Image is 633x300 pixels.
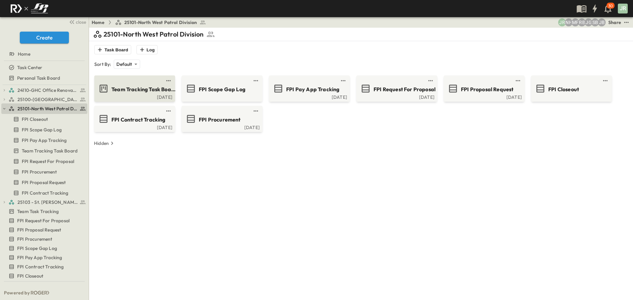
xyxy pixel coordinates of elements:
button: test [165,77,172,85]
div: JR [618,4,628,14]
div: Share [608,19,621,26]
div: Josh Gille (jgille@fpibuilders.com) [585,18,592,26]
div: FPI Request For Proposaltest [1,215,87,226]
a: [DATE] [183,124,260,129]
div: Personal Task Boardtest [1,73,87,83]
span: FPI Closeout [22,116,48,123]
div: 25100-Vanguard Prep Schooltest [1,94,87,105]
button: test [252,77,260,85]
span: FPI Contract Tracking [111,116,166,123]
span: FPI Proposal Request [461,86,513,93]
button: test [165,107,172,115]
a: Task Center [1,63,86,72]
button: test [622,18,630,26]
button: close [66,17,87,26]
span: 25101-North West Patrol Division [17,105,78,112]
span: FPI Pay App Tracking [22,137,67,144]
button: Task Board [94,45,131,54]
div: FPI Closeouttest [1,271,87,281]
span: FPI Scope Gap Log [17,245,57,252]
span: FPI Contract Tracking [22,190,69,196]
a: Home [1,49,86,59]
a: FPI Contract Tracking [96,114,172,124]
a: FPI Procurement [183,114,260,124]
div: 24110-GHC Office Renovationstest [1,85,87,95]
div: 25101-North West Patrol Divisiontest [1,103,87,114]
a: 25101-North West Patrol Division [9,104,86,113]
a: [DATE] [445,94,522,99]
a: Team Tracking Task Board [1,146,86,155]
a: FPI Scope Gap Log [1,244,86,253]
div: [DATE] [96,94,172,99]
a: [DATE] [96,124,172,129]
span: Team Task Tracking [17,208,59,215]
span: Home [18,51,30,57]
span: FPI Scope Gap Log [199,86,245,93]
div: FPI Procurementtest [1,167,87,177]
span: 25103 - St. [PERSON_NAME] Phase 2 [17,199,78,205]
a: FPI Request For Proposal [1,216,86,225]
div: FPI Contract Trackingtest [1,188,87,198]
button: JR [617,3,628,14]
button: test [252,107,260,115]
a: FPI Scope Gap Log [1,125,86,134]
button: test [339,77,347,85]
button: Create [20,32,69,43]
span: FPI Pay App Tracking [286,86,339,93]
a: Home [92,19,105,26]
a: Team Task Tracking [1,207,86,216]
span: FPI Closeout [548,86,579,93]
div: FPI Scope Gap Logtest [1,124,87,135]
a: FPI Pay App Tracking [1,253,86,262]
button: test [601,77,609,85]
nav: breadcrumbs [92,19,210,26]
span: FPI Request For Proposal [22,158,74,165]
div: FPI Proposal Requesttest [1,177,87,188]
span: 25100-Vanguard Prep School [17,96,78,103]
a: FPI Pay App Tracking [1,136,86,145]
div: FPI Pay App Trackingtest [1,135,87,146]
div: Monica Pruteanu (mpruteanu@fpibuilders.com) [571,18,579,26]
span: FPI Scope Gap Log [22,126,62,133]
a: 25100-Vanguard Prep School [9,95,86,104]
button: Log [136,45,158,54]
span: Team Tracking Task Board [111,86,176,93]
button: test [514,77,522,85]
a: FPI Closeout [1,115,86,124]
div: Team Task Trackingtest [1,206,87,217]
div: Jeremiah Bailey (jbailey@fpibuilders.com) [598,18,606,26]
span: 25101-North West Patrol Division [124,19,197,26]
div: FPI Procurementtest [1,234,87,244]
span: close [76,19,86,25]
a: FPI Request For Proposal [358,83,435,94]
span: FPI Closeout [17,273,43,279]
a: [DATE] [358,94,435,99]
span: FPI Contract Tracking [17,263,64,270]
a: Personal Task Board [1,73,86,83]
a: FPI Procurement [1,234,86,244]
a: FPI Proposal Request [1,225,86,234]
p: 25101-North West Patrol Division [104,30,203,39]
div: FPI Closeouttest [1,114,87,124]
span: FPI Procurement [199,116,241,123]
a: 25103 - St. [PERSON_NAME] Phase 2 [9,198,86,207]
span: 24110-GHC Office Renovations [17,87,78,94]
div: FPI Scope Gap Logtest [1,243,87,254]
div: 25103 - St. [PERSON_NAME] Phase 2test [1,197,87,207]
div: FPI Pay App Trackingtest [1,252,87,263]
a: FPI Request For Proposal [1,157,86,166]
div: [DATE] [270,94,347,99]
div: Nila Hutcheson (nhutcheson@fpibuilders.com) [565,18,573,26]
span: FPI Proposal Request [22,179,66,186]
span: FPI Proposal Request [17,227,61,233]
span: FPI Request For Proposal [374,86,436,93]
span: FPI Procurement [22,169,57,175]
span: Hidden [17,285,32,291]
span: FPI Pay App Tracking [17,254,62,261]
a: 24110-GHC Office Renovations [9,86,86,95]
div: Team Tracking Task Boardtest [1,146,87,156]
button: test [427,77,435,85]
